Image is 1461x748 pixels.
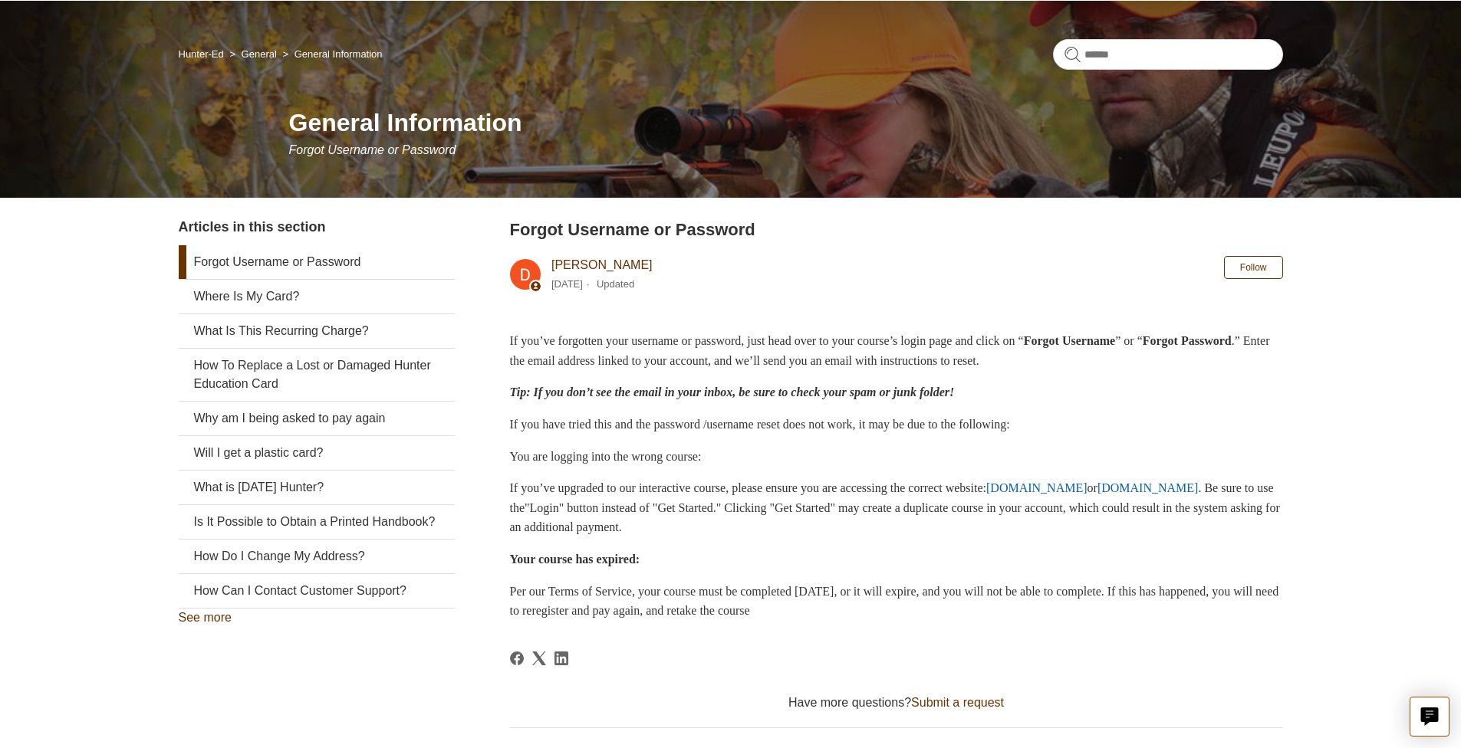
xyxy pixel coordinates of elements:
a: See more [179,611,232,624]
li: General [226,48,279,60]
h1: General Information [289,104,1283,141]
p: You are logging into the wrong course: [510,447,1283,467]
a: Forgot Username or Password [179,245,455,279]
a: Why am I being asked to pay again [179,402,455,435]
a: [DOMAIN_NAME] [1097,481,1199,494]
div: Have more questions? [510,694,1283,712]
svg: Share this page on X Corp [532,651,546,665]
a: Is It Possible to Obtain a Printed Handbook? [179,505,455,539]
li: Updated [597,278,634,290]
a: Facebook [510,651,524,665]
svg: Share this page on Facebook [510,651,524,665]
a: How Can I Contact Customer Support? [179,574,455,608]
time: 05/20/2025, 14:25 [551,278,583,290]
span: Articles in this section [179,219,326,235]
a: What Is This Recurring Charge? [179,314,455,348]
p: Per our Terms of Service, your course must be completed [DATE], or it will expire, and you will n... [510,582,1283,621]
h2: Forgot Username or Password [510,217,1283,242]
strong: Forgot Password [1143,334,1232,347]
input: Search [1053,39,1283,70]
a: General Information [295,48,383,60]
li: Hunter-Ed [179,48,227,60]
a: Hunter-Ed [179,48,224,60]
li: General Information [279,48,382,60]
p: If you’ve forgotten your username or password, just head over to your course’s login page and cli... [510,331,1283,370]
p: If you’ve upgraded to our interactive course, please ensure you are accessing the correct website... [510,478,1283,537]
em: Tip: If you don’t see the email in your inbox, be sure to check your spam or junk folder! [510,385,955,399]
a: LinkedIn [554,651,568,665]
a: Where Is My Card? [179,280,455,313]
button: Live chat [1410,697,1449,737]
svg: Share this page on LinkedIn [554,651,568,665]
a: Submit a request [911,696,1004,709]
button: Follow Article [1224,256,1283,279]
a: Will I get a plastic card? [179,436,455,470]
p: If you have tried this and the password /username reset does not work, it may be due to the follo... [510,415,1283,435]
a: General [242,48,277,60]
span: Forgot Username or Password [289,143,456,156]
a: X Corp [532,651,546,665]
a: How To Replace a Lost or Damaged Hunter Education Card [179,349,455,401]
strong: Your course has expired: [510,553,640,566]
a: [PERSON_NAME] [551,258,653,271]
a: How Do I Change My Address? [179,540,455,573]
a: [DOMAIN_NAME] [986,481,1088,494]
strong: Forgot Username [1024,334,1116,347]
a: What is [DATE] Hunter? [179,471,455,504]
